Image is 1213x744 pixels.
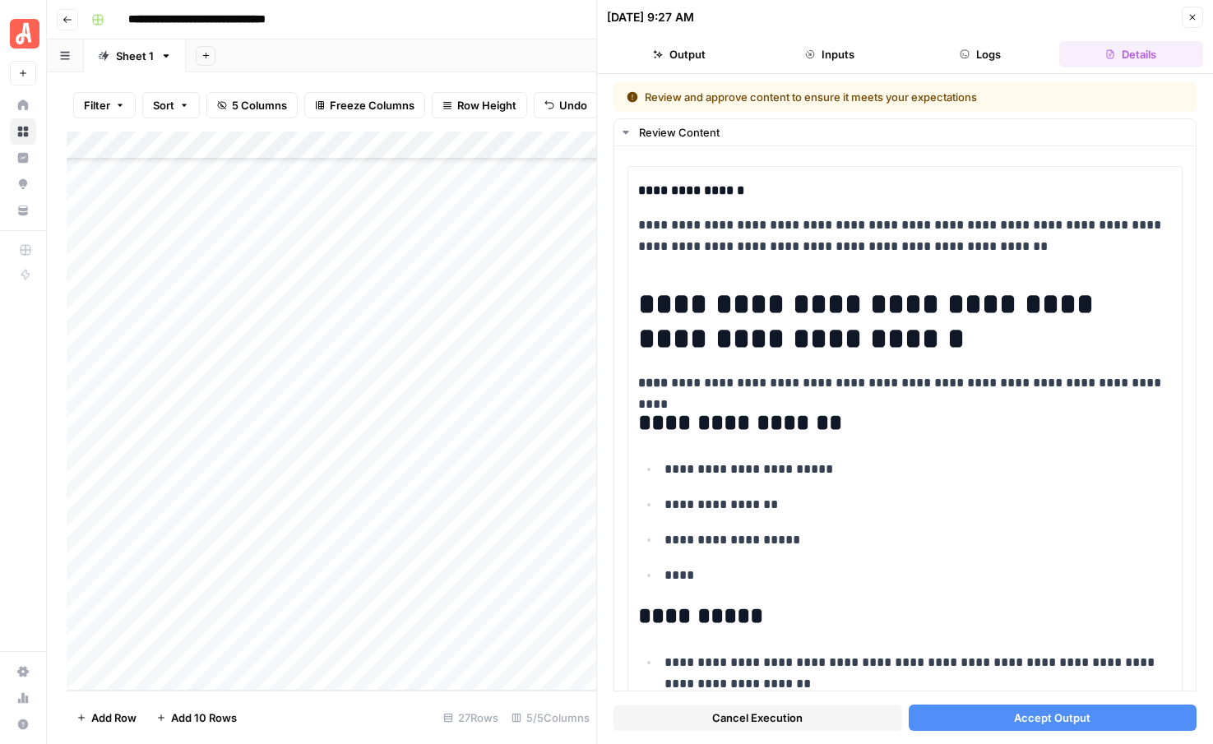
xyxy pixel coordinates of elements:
[1014,709,1090,726] span: Accept Output
[330,97,414,113] span: Freeze Columns
[10,711,36,737] button: Help + Support
[614,119,1196,146] button: Review Content
[153,97,174,113] span: Sort
[534,92,598,118] button: Undo
[10,19,39,49] img: Angi Logo
[757,41,901,67] button: Inputs
[206,92,298,118] button: 5 Columns
[304,92,425,118] button: Freeze Columns
[232,97,287,113] span: 5 Columns
[639,124,1186,141] div: Review Content
[10,197,36,224] a: Your Data
[607,9,694,25] div: [DATE] 9:27 AM
[146,705,247,731] button: Add 10 Rows
[432,92,527,118] button: Row Height
[67,705,146,731] button: Add Row
[10,659,36,685] a: Settings
[909,705,1197,731] button: Accept Output
[10,92,36,118] a: Home
[84,39,186,72] a: Sheet 1
[909,41,1053,67] button: Logs
[10,13,36,54] button: Workspace: Angi
[116,48,154,64] div: Sheet 1
[627,89,1081,105] div: Review and approve content to ensure it meets your expectations
[142,92,200,118] button: Sort
[457,97,516,113] span: Row Height
[171,709,237,726] span: Add 10 Rows
[613,705,902,731] button: Cancel Execution
[73,92,136,118] button: Filter
[505,705,596,731] div: 5/5 Columns
[84,97,110,113] span: Filter
[91,709,137,726] span: Add Row
[607,41,751,67] button: Output
[10,145,36,171] a: Insights
[437,705,505,731] div: 27 Rows
[559,97,587,113] span: Undo
[10,171,36,197] a: Opportunities
[10,685,36,711] a: Usage
[10,118,36,145] a: Browse
[712,709,803,726] span: Cancel Execution
[1059,41,1203,67] button: Details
